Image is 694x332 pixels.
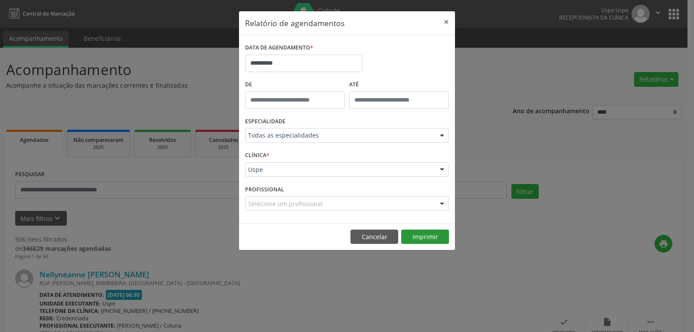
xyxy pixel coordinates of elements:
label: CLÍNICA [245,149,269,162]
button: Close [438,11,455,33]
label: ESPECIALIDADE [245,115,285,128]
label: ATÉ [349,78,449,92]
label: DATA DE AGENDAMENTO [245,41,313,55]
button: Imprimir [401,230,449,244]
label: PROFISSIONAL [245,183,284,196]
button: Cancelar [350,230,398,244]
span: Uspe [248,165,431,174]
span: Todas as especialidades [248,131,431,140]
h5: Relatório de agendamentos [245,17,344,29]
span: Selecione um profissional [248,199,323,208]
label: De [245,78,345,92]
